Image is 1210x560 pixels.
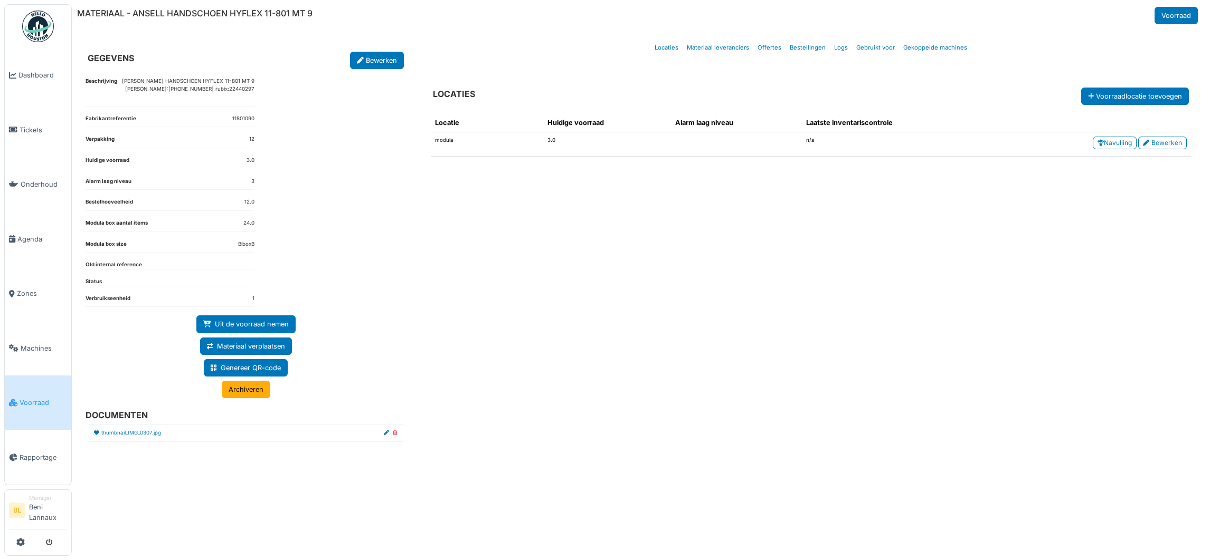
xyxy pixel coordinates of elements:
dt: Verpakking [86,136,115,148]
span: Dashboard [18,70,67,80]
dt: Fabrikantreferentie [86,115,136,127]
div: Manager [29,494,67,502]
td: modula [431,132,543,157]
td: n/a [802,132,989,157]
a: Voorraad [5,375,71,430]
th: Locatie [431,113,543,132]
img: Badge_color-CXgf-gQk.svg [22,11,54,42]
h6: DOCUMENTEN [86,410,398,420]
dd: 1 [252,295,254,303]
a: thumbnail_IMG_0307.jpg [101,429,161,437]
a: BL ManagerBeni Lannaux [9,494,67,529]
span: Voorraad [20,398,67,408]
h6: MATERIAAL - ANSELL HANDSCHOEN HYFLEX 11-801 MT 9 [77,8,313,18]
a: Navulling [1093,137,1137,149]
span: Machines [21,343,67,353]
span: Zones [17,288,67,298]
dd: 12.0 [244,198,254,206]
a: Locaties [650,35,683,60]
a: Agenda [5,212,71,267]
a: Logs [830,35,852,60]
dt: Verbruikseenheid [86,295,130,307]
dd: 3.0 [247,157,254,165]
dt: Modula box size [86,240,127,253]
a: Uit de voorraad nemen [196,315,296,333]
button: Voorraadlocatie toevoegen [1081,88,1189,105]
th: Laatste inventariscontrole [802,113,989,132]
span: Rapportage [20,452,67,462]
a: Zones [5,266,71,321]
dt: Modula box aantal items [86,219,148,231]
li: BL [9,503,25,518]
dd: 24.0 [243,219,254,227]
th: Huidige voorraad [543,113,671,132]
dt: Status [86,278,102,286]
a: Onderhoud [5,157,71,212]
a: Tickets [5,103,71,158]
a: Archiveren [222,381,270,398]
dt: Old internal reference [86,261,142,269]
dt: Alarm laag niveau [86,178,131,190]
dd: BiboxB [238,240,254,248]
a: Bewerken [1138,137,1187,149]
dd: 3 [251,178,254,186]
td: 3.0 [543,132,671,157]
dd: 12 [249,136,254,143]
a: Bestellingen [786,35,830,60]
a: Materiaal verplaatsen [200,337,292,355]
a: Genereer QR-code [204,359,288,376]
li: Beni Lannaux [29,494,67,527]
a: Dashboard [5,48,71,103]
h6: LOCATIES [433,89,475,99]
a: Rapportage [5,430,71,485]
dt: Beschrijving [86,78,117,105]
h6: GEGEVENS [88,53,134,63]
dt: Huidige voorraad [86,157,129,169]
a: Bewerken [350,52,404,69]
dt: Bestelhoeveelheid [86,198,133,210]
a: Offertes [753,35,786,60]
th: Alarm laag niveau [671,113,802,132]
a: Materiaal leveranciers [683,35,753,60]
dd: 11801090 [232,115,254,123]
a: Machines [5,321,71,376]
span: Tickets [20,125,67,135]
a: Gebruikt voor [852,35,899,60]
span: Agenda [17,234,67,244]
p: [PERSON_NAME] HANDSCHOEN HYFLEX 11-801 MT 9 [PERSON_NAME]:[PHONE_NUMBER] rubix:22440297 [117,78,254,93]
span: Onderhoud [21,179,67,189]
a: Gekoppelde machines [899,35,971,60]
a: Voorraad [1155,7,1198,24]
